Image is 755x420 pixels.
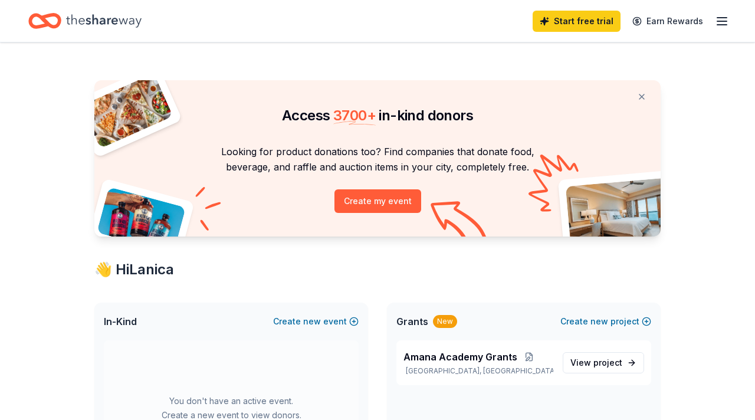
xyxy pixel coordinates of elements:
[533,11,621,32] a: Start free trial
[94,260,661,279] div: 👋 Hi Lanica
[396,314,428,329] span: Grants
[109,144,646,175] p: Looking for product donations too? Find companies that donate food, beverage, and raffle and auct...
[28,7,142,35] a: Home
[593,357,622,367] span: project
[403,366,553,376] p: [GEOGRAPHIC_DATA], [GEOGRAPHIC_DATA]
[560,314,651,329] button: Createnewproject
[334,189,421,213] button: Create my event
[431,201,490,245] img: Curvy arrow
[104,314,137,329] span: In-Kind
[625,11,710,32] a: Earn Rewards
[273,314,359,329] button: Createnewevent
[282,107,473,124] span: Access in-kind donors
[570,356,622,370] span: View
[563,352,644,373] a: View project
[433,315,457,328] div: New
[303,314,321,329] span: new
[81,73,173,149] img: Pizza
[590,314,608,329] span: new
[333,107,376,124] span: 3700 +
[403,350,517,364] span: Amana Academy Grants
